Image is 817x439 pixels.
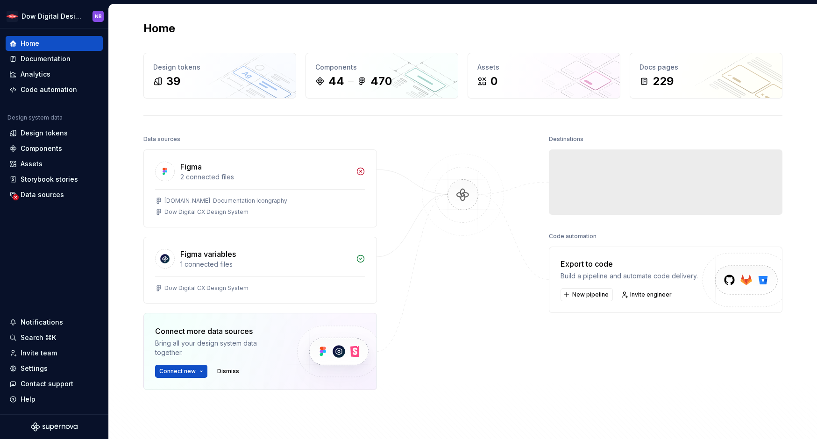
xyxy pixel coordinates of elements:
div: 0 [490,74,497,89]
img: ebcb961f-3702-4f4f-81a3-20bbd08d1a2b.png [7,11,18,22]
a: Figma variables1 connected filesDow Digital CX Design System [143,237,377,304]
div: Data sources [143,133,180,146]
div: NB [95,13,102,20]
div: Dow Digital Design System [21,12,81,21]
div: Home [21,39,39,48]
div: Dow Digital CX Design System [164,208,249,216]
a: Docs pages229 [630,53,782,99]
div: Storybook stories [21,175,78,184]
div: Assets [477,63,611,72]
a: Assets0 [468,53,620,99]
svg: Supernova Logo [31,422,78,432]
div: Invite team [21,348,57,358]
div: Search ⌘K [21,333,56,342]
div: Settings [21,364,48,373]
h2: Home [143,21,175,36]
div: 2 connected files [180,172,350,182]
div: Design system data [7,114,63,121]
div: Components [21,144,62,153]
a: Design tokens [6,126,103,141]
div: Code automation [549,230,597,243]
div: Docs pages [639,63,773,72]
div: Documentation [21,54,71,64]
div: 1 connected files [180,260,350,269]
button: Connect new [155,365,207,378]
div: Destinations [549,133,583,146]
button: Notifications [6,315,103,330]
div: [DOMAIN_NAME] Documentation Icongraphy [164,197,287,205]
button: New pipeline [561,288,613,301]
span: Invite engineer [630,291,672,298]
div: Help [21,395,36,404]
div: Code automation [21,85,77,94]
a: Components [6,141,103,156]
a: Invite engineer [618,288,676,301]
span: New pipeline [572,291,609,298]
a: Storybook stories [6,172,103,187]
div: Connect more data sources [155,326,281,337]
div: Figma variables [180,248,236,260]
div: Dow Digital CX Design System [164,284,249,292]
div: 44 [328,74,344,89]
a: Data sources [6,187,103,202]
button: Help [6,392,103,407]
div: Data sources [21,190,64,199]
a: Home [6,36,103,51]
a: Components44470 [305,53,458,99]
button: Contact support [6,376,103,391]
a: Figma2 connected files[DOMAIN_NAME] Documentation IcongraphyDow Digital CX Design System [143,149,377,227]
div: Bring all your design system data together. [155,339,281,357]
a: Settings [6,361,103,376]
span: Connect new [159,368,196,375]
div: Notifications [21,318,63,327]
div: Assets [21,159,43,169]
div: Figma [180,161,202,172]
div: Analytics [21,70,50,79]
button: Search ⌘K [6,330,103,345]
a: Design tokens39 [143,53,296,99]
div: 470 [370,74,392,89]
a: Invite team [6,346,103,361]
span: Dismiss [217,368,239,375]
div: Contact support [21,379,73,389]
a: Analytics [6,67,103,82]
a: Assets [6,156,103,171]
div: Export to code [561,258,698,269]
a: Code automation [6,82,103,97]
div: Design tokens [21,128,68,138]
div: Build a pipeline and automate code delivery. [561,271,698,281]
div: 39 [166,74,180,89]
button: Dismiss [213,365,243,378]
div: 229 [653,74,674,89]
button: Dow Digital Design SystemNB [2,6,107,26]
div: Components [315,63,448,72]
a: Documentation [6,51,103,66]
div: Design tokens [153,63,286,72]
